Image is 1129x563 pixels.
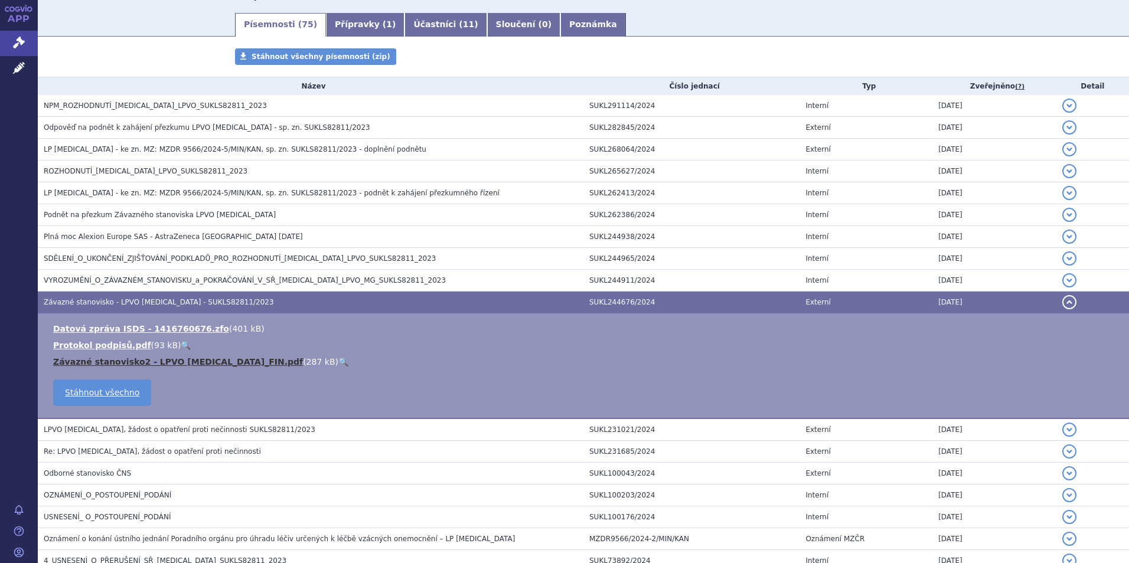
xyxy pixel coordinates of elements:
[805,211,828,219] span: Interní
[1062,186,1076,200] button: detail
[805,513,828,521] span: Interní
[583,506,800,528] td: SUKL100176/2024
[1062,532,1076,546] button: detail
[932,270,1056,292] td: [DATE]
[932,528,1056,550] td: [DATE]
[44,254,436,263] span: SDĚLENÍ_O_UKONČENÍ_ZJIŠŤOVÁNÍ_PODKLADŮ_PRO_ROZHODNUTÍ_SOLIRIS_LPVO_SUKLS82811_2023
[805,167,828,175] span: Interní
[1062,466,1076,480] button: detail
[53,323,1117,335] li: ( )
[1062,208,1076,222] button: detail
[805,145,830,153] span: Externí
[235,48,396,65] a: Stáhnout všechny písemnosti (zip)
[583,418,800,441] td: SUKL231021/2024
[1062,295,1076,309] button: detail
[1062,444,1076,459] button: detail
[583,204,800,226] td: SUKL262386/2024
[1062,99,1076,113] button: detail
[932,248,1056,270] td: [DATE]
[800,77,932,95] th: Typ
[583,95,800,117] td: SUKL291114/2024
[542,19,548,29] span: 0
[1062,164,1076,178] button: detail
[1062,273,1076,287] button: detail
[53,324,229,333] a: Datová zpráva ISDS - 1416760676.zfo
[932,95,1056,117] td: [DATE]
[44,211,276,219] span: Podnět na přezkum Závazného stanoviska LPVO Soliris
[560,13,626,37] a: Poznámka
[252,53,390,61] span: Stáhnout všechny písemnosti (zip)
[44,535,515,543] span: Oznámení o konání ústního jednání Poradního orgánu pro úhradu léčiv určených k léčbě vzácných one...
[932,139,1056,161] td: [DATE]
[326,13,404,37] a: Přípravky (1)
[44,447,261,456] span: Re: LPVO Soliris, žádost o opatření proti nečinnosti
[338,357,348,366] a: 🔍
[44,102,267,110] span: NPM_ROZHODNUTÍ_SOLIRIS_LPVO_SUKLS82811_2023
[44,189,500,197] span: LP Soliris - ke zn. MZ: MZDR 9566/2024-5/MIN/KAN, sp. zn. SUKLS82811/2023 - podnět k zahájení pře...
[44,276,446,284] span: VYROZUMĚNÍ_O_ZÁVAZNÉM_STANOVISKU_a_POKRAČOVÁNÍ_V_SŘ_SOLIRIS_LPVO_MG_SUKLS82811_2023
[154,341,178,350] span: 93 kB
[1056,77,1129,95] th: Detail
[805,189,828,197] span: Interní
[932,485,1056,506] td: [DATE]
[44,513,171,521] span: USNESENÍ_ O_POSTOUPENÍ_PODÁNÍ
[181,341,191,350] a: 🔍
[44,425,315,434] span: LPVO Soliris, žádost o opatření proti nečinnosti SUKLS82811/2023
[1062,251,1076,266] button: detail
[1062,230,1076,244] button: detail
[805,425,830,434] span: Externí
[805,254,828,263] span: Interní
[805,469,830,477] span: Externí
[805,298,830,306] span: Externí
[235,13,326,37] a: Písemnosti (75)
[463,19,474,29] span: 11
[44,469,131,477] span: Odborné stanovisko ČNS
[805,491,828,499] span: Interní
[805,276,828,284] span: Interní
[805,123,830,132] span: Externí
[932,418,1056,441] td: [DATE]
[583,485,800,506] td: SUKL100203/2024
[932,506,1056,528] td: [DATE]
[44,233,303,241] span: Plná moc Alexion Europe SAS - AstraZeneca Czech Republic_od 25.7.2024
[932,117,1056,139] td: [DATE]
[583,528,800,550] td: MZDR9566/2024-2/MIN/KAN
[583,117,800,139] td: SUKL282845/2024
[1062,142,1076,156] button: detail
[386,19,392,29] span: 1
[1062,510,1076,524] button: detail
[583,182,800,204] td: SUKL262413/2024
[805,535,864,543] span: Oznámení MZČR
[1062,423,1076,437] button: detail
[302,19,313,29] span: 75
[53,357,303,366] a: Závazné stanovisko2 - LPVO [MEDICAL_DATA]_FIN.pdf
[932,161,1056,182] td: [DATE]
[932,441,1056,463] td: [DATE]
[44,145,426,153] span: LP Soliris - ke zn. MZ: MZDR 9566/2024-5/MIN/KAN, sp. zn. SUKLS82811/2023 - doplnění podnětu
[583,226,800,248] td: SUKL244938/2024
[44,298,274,306] span: Závazné stanovisko - LPVO SOLIRIS - SUKLS82811/2023
[583,77,800,95] th: Číslo jednací
[306,357,335,366] span: 287 kB
[932,463,1056,485] td: [DATE]
[583,139,800,161] td: SUKL268064/2024
[583,441,800,463] td: SUKL231685/2024
[805,447,830,456] span: Externí
[932,292,1056,313] td: [DATE]
[583,292,800,313] td: SUKL244676/2024
[44,123,370,132] span: Odpověď na podnět k zahájení přezkumu LPVO Soliris - sp. zn. SUKLS82811/2023
[404,13,487,37] a: Účastníci (11)
[805,233,828,241] span: Interní
[583,270,800,292] td: SUKL244911/2024
[932,77,1056,95] th: Zveřejněno
[487,13,560,37] a: Sloučení (0)
[1062,120,1076,135] button: detail
[932,226,1056,248] td: [DATE]
[583,248,800,270] td: SUKL244965/2024
[932,182,1056,204] td: [DATE]
[44,491,171,499] span: OZNÁMENÍ_O_POSTOUPENÍ_PODÁNÍ
[932,204,1056,226] td: [DATE]
[44,167,247,175] span: ROZHODNUTÍ_SOLIRIS_LPVO_SUKLS82811_2023
[38,77,583,95] th: Název
[1062,488,1076,502] button: detail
